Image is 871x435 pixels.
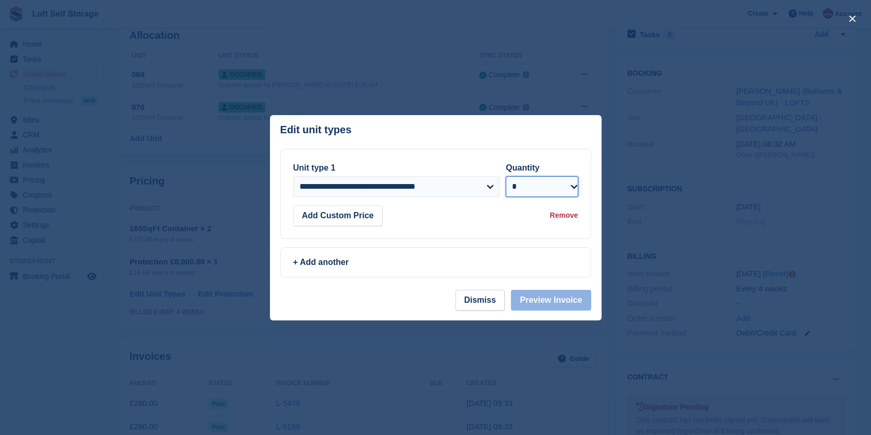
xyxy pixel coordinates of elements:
button: Add Custom Price [293,205,383,226]
button: Dismiss [455,290,505,311]
div: + Add another [293,256,578,269]
label: Unit type 1 [293,163,336,172]
button: close [844,10,861,27]
p: Edit unit types [280,124,352,136]
div: Remove [550,210,578,221]
label: Quantity [506,163,539,172]
button: Preview Invoice [511,290,591,311]
a: + Add another [280,247,591,277]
